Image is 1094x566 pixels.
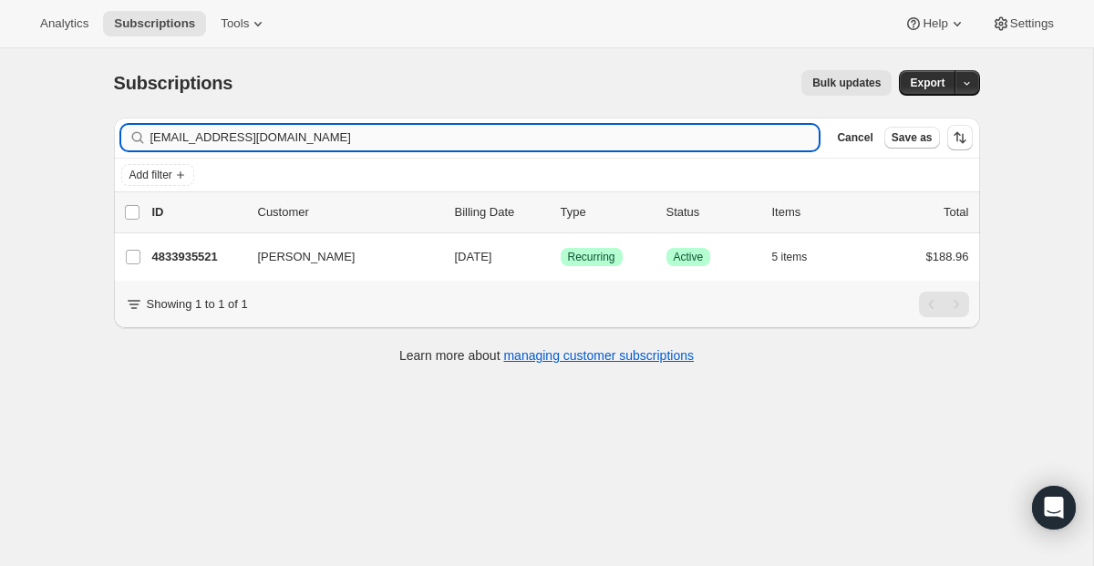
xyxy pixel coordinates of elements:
button: Help [893,11,976,36]
span: Bulk updates [812,76,881,90]
input: Filter subscribers [150,125,820,150]
div: Open Intercom Messenger [1032,486,1076,530]
p: Status [666,203,758,221]
button: 5 items [772,244,828,270]
button: Add filter [121,164,194,186]
button: Bulk updates [801,70,892,96]
button: Analytics [29,11,99,36]
span: $188.96 [926,250,969,263]
p: Billing Date [455,203,546,221]
button: Save as [884,127,940,149]
p: Showing 1 to 1 of 1 [147,295,248,314]
p: 4833935521 [152,248,243,266]
nav: Pagination [919,292,969,317]
p: Customer [258,203,440,221]
div: Items [772,203,863,221]
span: Active [674,250,704,264]
button: Export [899,70,955,96]
span: 5 items [772,250,808,264]
span: Tools [221,16,249,31]
span: Save as [892,130,933,145]
p: Total [944,203,968,221]
div: 4833935521[PERSON_NAME][DATE]SuccessRecurringSuccessActive5 items$188.96 [152,244,969,270]
span: [DATE] [455,250,492,263]
span: Subscriptions [114,16,195,31]
p: ID [152,203,243,221]
span: Subscriptions [114,73,233,93]
button: [PERSON_NAME] [247,242,429,272]
button: Cancel [830,127,880,149]
div: Type [561,203,652,221]
button: Subscriptions [103,11,206,36]
span: Help [923,16,947,31]
span: Analytics [40,16,88,31]
span: Settings [1010,16,1054,31]
button: Settings [981,11,1065,36]
button: Tools [210,11,278,36]
a: managing customer subscriptions [503,348,694,363]
span: [PERSON_NAME] [258,248,356,266]
button: Sort the results [947,125,973,150]
span: Export [910,76,944,90]
span: Recurring [568,250,615,264]
span: Add filter [129,168,172,182]
div: IDCustomerBilling DateTypeStatusItemsTotal [152,203,969,221]
span: Cancel [837,130,872,145]
p: Learn more about [399,346,694,365]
